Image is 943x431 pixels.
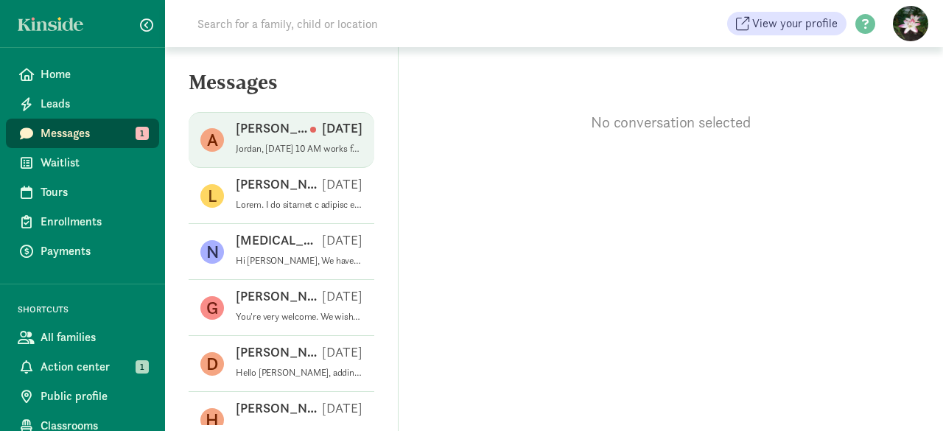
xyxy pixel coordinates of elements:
[200,240,224,264] figure: N
[41,125,147,142] span: Messages
[236,119,310,137] p: [PERSON_NAME]
[6,236,159,266] a: Payments
[399,112,943,133] p: No conversation selected
[41,183,147,201] span: Tours
[236,287,322,305] p: [PERSON_NAME]
[6,178,159,207] a: Tours
[322,175,362,193] p: [DATE]
[236,367,362,379] p: Hello [PERSON_NAME], adding your self to the waitlist is the first step in the process to enrollm...
[136,360,149,374] span: 1
[6,89,159,119] a: Leads
[41,358,147,376] span: Action center
[41,329,147,346] span: All families
[6,119,159,148] a: Messages 1
[727,12,846,35] a: View your profile
[236,199,362,211] p: Lorem. I do sitamet c adipisc elit seddoe te incid utl etd magnaali. Enima mi ven, quisn exe ull ...
[6,382,159,411] a: Public profile
[752,15,838,32] span: View your profile
[6,352,159,382] a: Action center 1
[6,207,159,236] a: Enrollments
[322,343,362,361] p: [DATE]
[41,242,147,260] span: Payments
[236,255,362,267] p: Hi [PERSON_NAME], We have had some changes to our classrooms and have had some space open up in o...
[236,231,322,249] p: [MEDICAL_DATA][PERSON_NAME]
[236,143,362,155] p: Jordan, [DATE] 10 AM works for us. Looking forward to seeing you!
[322,231,362,249] p: [DATE]
[165,71,398,106] h5: Messages
[200,184,224,208] figure: L
[200,296,224,320] figure: G
[41,154,147,172] span: Waitlist
[322,399,362,417] p: [DATE]
[236,343,322,361] p: [PERSON_NAME]
[236,311,362,323] p: You're very welcome. We wish you the best! If you would like us to remove you from our waitlist p...
[189,9,602,38] input: Search for a family, child or location
[41,95,147,113] span: Leads
[136,127,149,140] span: 1
[236,175,322,193] p: [PERSON_NAME]
[41,388,147,405] span: Public profile
[200,128,224,152] figure: A
[6,60,159,89] a: Home
[6,323,159,352] a: All families
[200,352,224,376] figure: D
[310,119,362,137] p: [DATE]
[236,399,322,417] p: [PERSON_NAME] P
[41,213,147,231] span: Enrollments
[41,66,147,83] span: Home
[6,148,159,178] a: Waitlist
[322,287,362,305] p: [DATE]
